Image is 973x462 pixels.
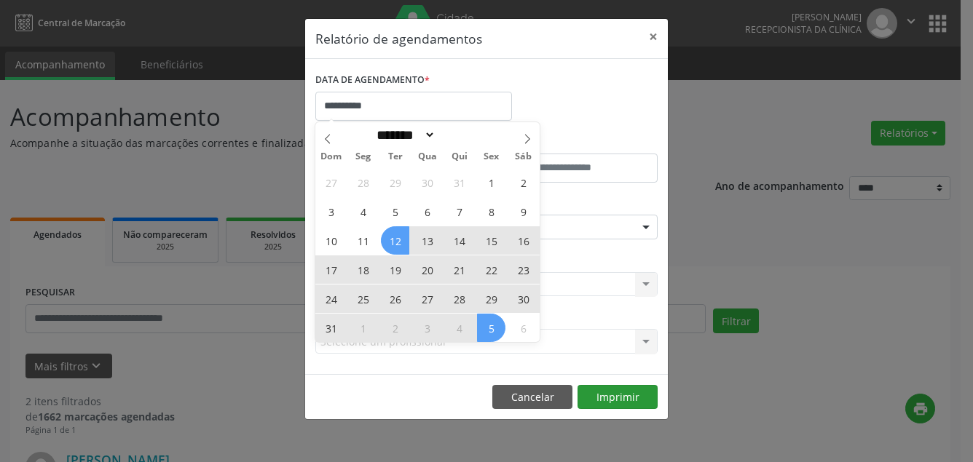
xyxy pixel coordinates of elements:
h5: Relatório de agendamentos [315,29,482,48]
span: Agosto 28, 2025 [445,284,473,313]
span: Agosto 11, 2025 [349,226,377,255]
span: Agosto 1, 2025 [477,168,505,196]
span: Sáb [508,152,540,162]
span: Setembro 2, 2025 [381,314,409,342]
span: Agosto 16, 2025 [509,226,537,255]
span: Ter [379,152,411,162]
span: Setembro 1, 2025 [349,314,377,342]
label: ATÉ [490,131,658,154]
label: DATA DE AGENDAMENTO [315,69,430,92]
select: Month [371,127,436,143]
span: Agosto 29, 2025 [477,284,505,313]
span: Setembro 3, 2025 [413,314,441,342]
span: Setembro 5, 2025 [477,314,505,342]
span: Julho 29, 2025 [381,168,409,196]
span: Agosto 23, 2025 [509,255,537,284]
span: Agosto 21, 2025 [445,255,473,284]
span: Agosto 10, 2025 [317,226,345,255]
span: Setembro 6, 2025 [509,314,537,342]
span: Seg [347,152,379,162]
button: Close [639,19,668,55]
span: Agosto 9, 2025 [509,197,537,226]
span: Agosto 26, 2025 [381,284,409,313]
span: Agosto 20, 2025 [413,255,441,284]
span: Qui [444,152,476,162]
span: Agosto 27, 2025 [413,284,441,313]
span: Agosto 3, 2025 [317,197,345,226]
span: Agosto 18, 2025 [349,255,377,284]
span: Agosto 6, 2025 [413,197,441,226]
span: Agosto 5, 2025 [381,197,409,226]
span: Agosto 22, 2025 [477,255,505,284]
span: Agosto 4, 2025 [349,197,377,226]
span: Qua [411,152,444,162]
span: Agosto 13, 2025 [413,226,441,255]
span: Agosto 19, 2025 [381,255,409,284]
span: Agosto 30, 2025 [509,284,537,313]
span: Julho 30, 2025 [413,168,441,196]
span: Agosto 25, 2025 [349,284,377,313]
span: Agosto 24, 2025 [317,284,345,313]
span: Agosto 17, 2025 [317,255,345,284]
span: Agosto 31, 2025 [317,314,345,342]
span: Setembro 4, 2025 [445,314,473,342]
span: Sex [476,152,508,162]
span: Julho 31, 2025 [445,168,473,196]
span: Julho 27, 2025 [317,168,345,196]
span: Agosto 15, 2025 [477,226,505,255]
input: Year [436,127,484,143]
span: Julho 28, 2025 [349,168,377,196]
button: Imprimir [578,385,658,410]
span: Agosto 12, 2025 [381,226,409,255]
span: Dom [315,152,347,162]
button: Cancelar [492,385,572,410]
span: Agosto 7, 2025 [445,197,473,226]
span: Agosto 14, 2025 [445,226,473,255]
span: Agosto 8, 2025 [477,197,505,226]
span: Agosto 2, 2025 [509,168,537,196]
